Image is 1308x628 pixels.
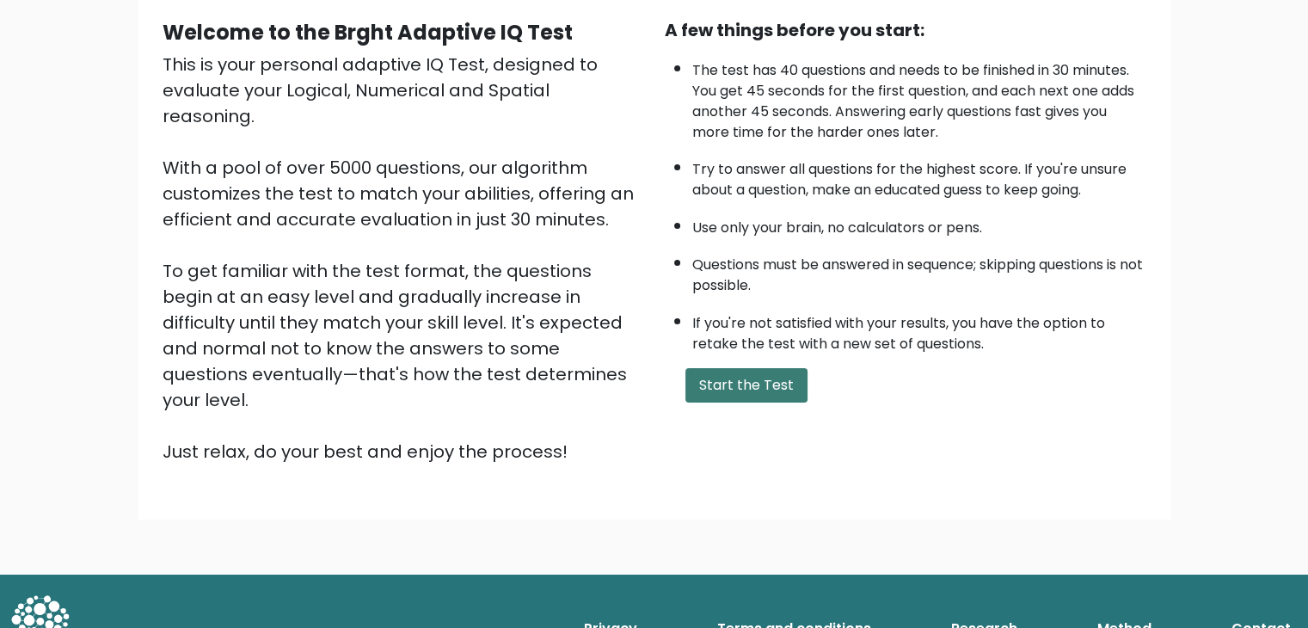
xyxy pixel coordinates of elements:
[692,209,1146,238] li: Use only your brain, no calculators or pens.
[692,151,1146,200] li: Try to answer all questions for the highest score. If you're unsure about a question, make an edu...
[163,52,644,465] div: This is your personal adaptive IQ Test, designed to evaluate your Logical, Numerical and Spatial ...
[685,368,808,403] button: Start the Test
[692,305,1146,354] li: If you're not satisfied with your results, you have the option to retake the test with a new set ...
[163,18,573,46] b: Welcome to the Brght Adaptive IQ Test
[692,52,1146,143] li: The test has 40 questions and needs to be finished in 30 minutes. You get 45 seconds for the firs...
[692,246,1146,296] li: Questions must be answered in sequence; skipping questions is not possible.
[665,17,1146,43] div: A few things before you start:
